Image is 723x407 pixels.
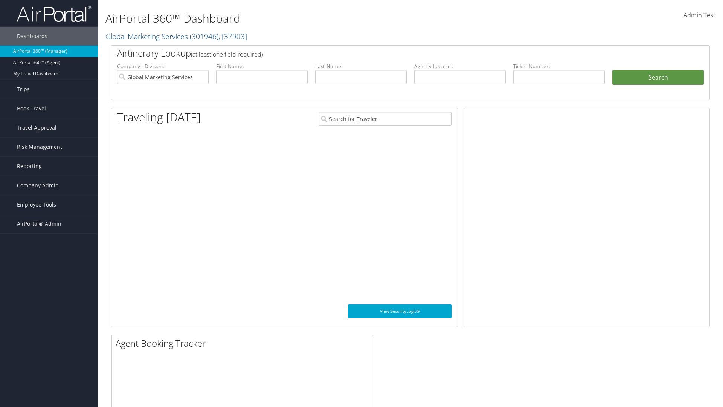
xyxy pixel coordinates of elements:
[216,63,308,70] label: First Name:
[17,214,61,233] span: AirPortal® Admin
[17,80,30,99] span: Trips
[117,63,209,70] label: Company - Division:
[17,5,92,23] img: airportal-logo.png
[117,109,201,125] h1: Traveling [DATE]
[17,118,56,137] span: Travel Approval
[315,63,407,70] label: Last Name:
[612,70,704,85] button: Search
[17,176,59,195] span: Company Admin
[683,4,715,27] a: Admin Test
[683,11,715,19] span: Admin Test
[17,157,42,176] span: Reporting
[17,27,47,46] span: Dashboards
[117,47,654,60] h2: Airtinerary Lookup
[17,138,62,156] span: Risk Management
[513,63,605,70] label: Ticket Number:
[116,337,373,350] h2: Agent Booking Tracker
[17,99,46,118] span: Book Travel
[414,63,506,70] label: Agency Locator:
[319,112,452,126] input: Search for Traveler
[348,304,452,318] a: View SecurityLogic®
[190,31,218,41] span: ( 301946 )
[105,11,512,26] h1: AirPortal 360™ Dashboard
[191,50,263,58] span: (at least one field required)
[218,31,247,41] span: , [ 37903 ]
[105,31,247,41] a: Global Marketing Services
[17,195,56,214] span: Employee Tools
